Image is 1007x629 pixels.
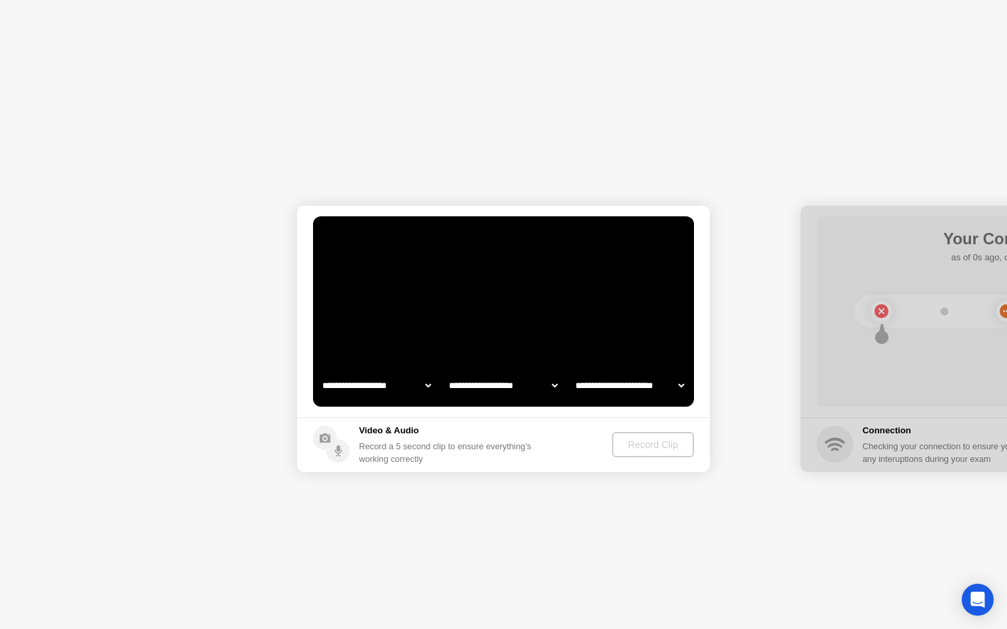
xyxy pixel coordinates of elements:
[446,372,560,399] select: Available speakers
[359,424,537,437] h5: Video & Audio
[617,439,689,450] div: Record Clip
[573,372,687,399] select: Available microphones
[359,440,537,465] div: Record a 5 second clip to ensure everything’s working correctly
[612,432,694,457] button: Record Clip
[320,372,434,399] select: Available cameras
[962,584,994,616] div: Open Intercom Messenger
